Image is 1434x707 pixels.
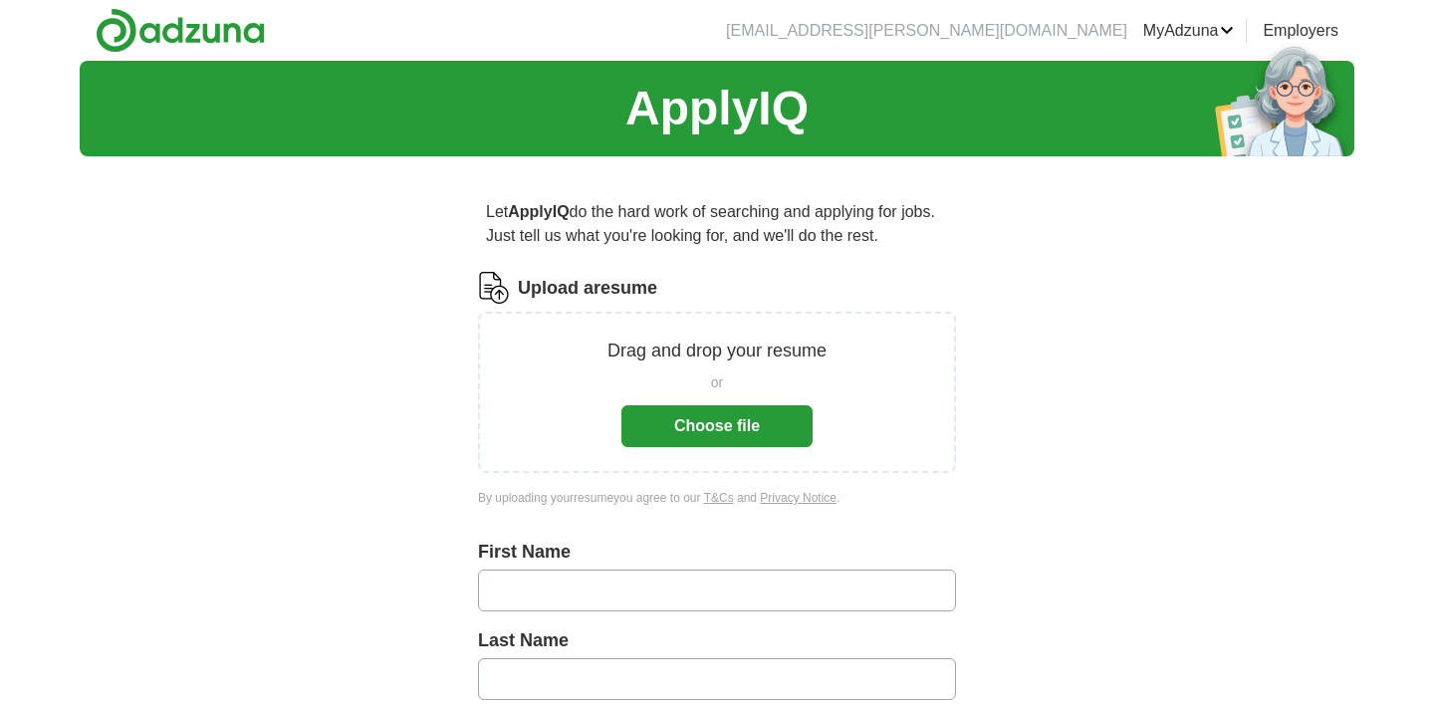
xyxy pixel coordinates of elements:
[1263,19,1338,43] a: Employers
[1143,19,1235,43] a: MyAdzuna
[478,489,956,507] div: By uploading your resume you agree to our and .
[760,491,836,505] a: Privacy Notice
[625,73,809,144] h1: ApplyIQ
[96,8,265,53] img: Adzuna logo
[478,539,956,566] label: First Name
[478,627,956,654] label: Last Name
[711,372,723,393] span: or
[621,405,813,447] button: Choose file
[478,272,510,304] img: CV Icon
[518,275,657,302] label: Upload a resume
[607,338,827,364] p: Drag and drop your resume
[704,491,734,505] a: T&Cs
[726,19,1127,43] li: [EMAIL_ADDRESS][PERSON_NAME][DOMAIN_NAME]
[478,192,956,256] p: Let do the hard work of searching and applying for jobs. Just tell us what you're looking for, an...
[508,203,569,220] strong: ApplyIQ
